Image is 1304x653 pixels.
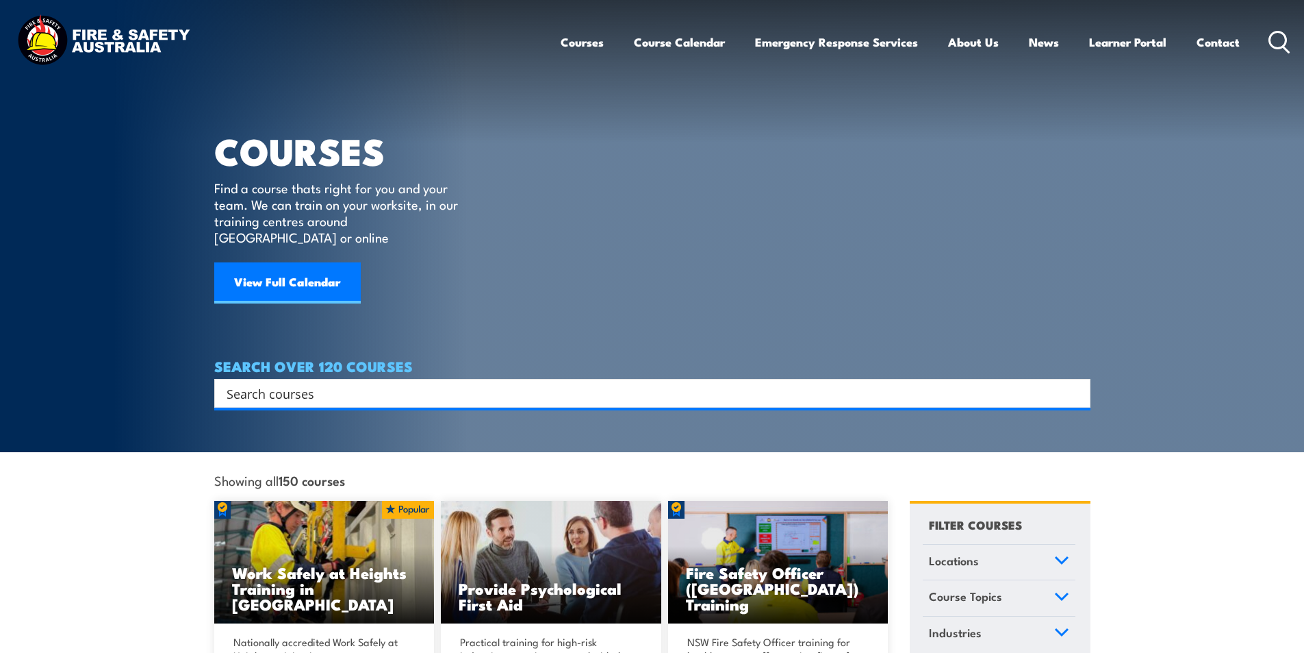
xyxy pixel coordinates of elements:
[214,134,478,167] h1: COURSES
[634,24,725,60] a: Course Calendar
[668,501,888,624] img: Fire Safety Advisor
[755,24,918,60] a: Emergency Response Services
[561,24,604,60] a: Courses
[229,384,1063,403] form: Search form
[923,617,1075,652] a: Industries
[929,624,982,642] span: Industries
[1089,24,1166,60] a: Learner Portal
[214,262,361,304] a: View Full Calendar
[686,565,871,612] h3: Fire Safety Officer ([GEOGRAPHIC_DATA]) Training
[227,383,1060,404] input: Search input
[214,358,1090,373] h4: SEARCH OVER 120 COURSES
[214,501,435,624] img: Work Safely at Heights Training (1)
[279,471,345,489] strong: 150 courses
[668,501,888,624] a: Fire Safety Officer ([GEOGRAPHIC_DATA]) Training
[214,180,464,245] p: Find a course thats right for you and your team. We can train on your worksite, in our training c...
[948,24,999,60] a: About Us
[1066,384,1086,403] button: Search magnifier button
[232,565,417,612] h3: Work Safely at Heights Training in [GEOGRAPHIC_DATA]
[1197,24,1240,60] a: Contact
[459,580,643,612] h3: Provide Psychological First Aid
[923,580,1075,616] a: Course Topics
[929,552,979,570] span: Locations
[929,587,1002,606] span: Course Topics
[923,545,1075,580] a: Locations
[441,501,661,624] a: Provide Psychological First Aid
[214,473,345,487] span: Showing all
[441,501,661,624] img: Mental Health First Aid Training Course from Fire & Safety Australia
[1029,24,1059,60] a: News
[929,515,1022,534] h4: FILTER COURSES
[214,501,435,624] a: Work Safely at Heights Training in [GEOGRAPHIC_DATA]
